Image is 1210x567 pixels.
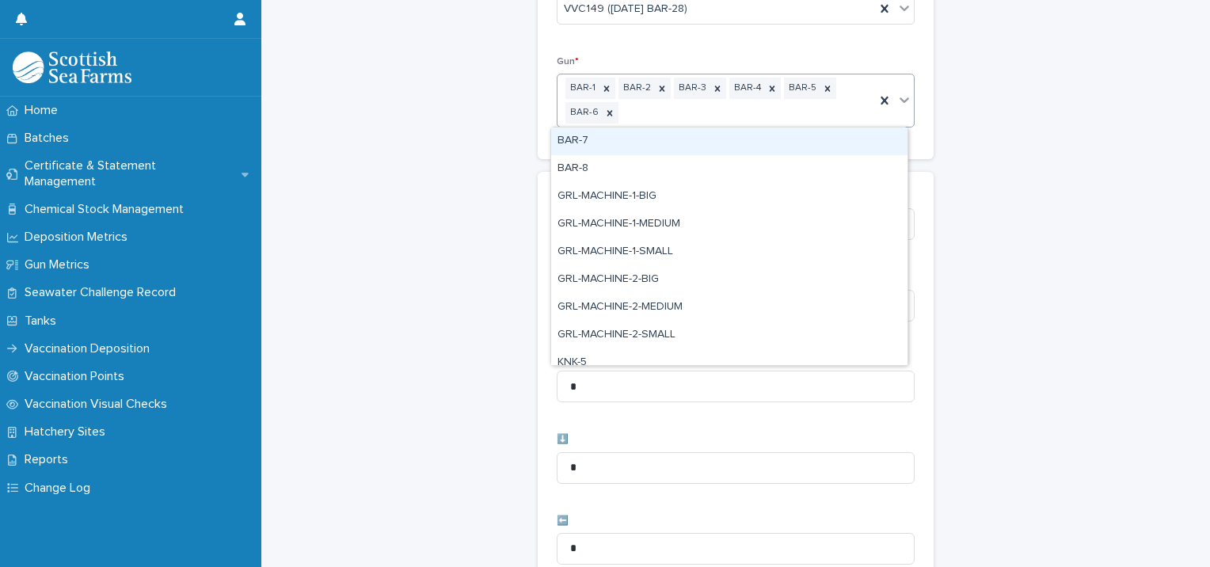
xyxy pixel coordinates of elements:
div: BAR-3 [674,78,709,99]
span: ⬅️ [557,516,569,526]
div: BAR-2 [618,78,653,99]
p: Tanks [18,314,69,329]
p: Change Log [18,481,103,496]
p: Batches [18,131,82,146]
div: GRL-MACHINE-1-BIG [551,183,907,211]
div: GRL-MACHINE-2-BIG [551,266,907,294]
div: BAR-8 [551,155,907,183]
p: Certificate & Statement Management [18,158,242,188]
p: Hatchery Sites [18,424,118,440]
p: Home [18,103,70,118]
span: ⬇️ [557,435,569,444]
p: Seawater Challenge Record [18,285,188,300]
div: GRL-MACHINE-2-MEDIUM [551,294,907,322]
p: Vaccination Deposition [18,341,162,356]
div: GRL-MACHINE-1-SMALL [551,238,907,266]
span: Gun [557,57,579,67]
div: GRL-MACHINE-1-MEDIUM [551,211,907,238]
p: Gun Metrics [18,257,102,272]
div: BAR-4 [729,78,763,99]
div: BAR-5 [784,78,819,99]
div: GRL-MACHINE-2-SMALL [551,322,907,349]
p: Vaccination Points [18,369,137,384]
p: Reports [18,452,81,467]
span: VVC149 ([DATE] BAR-28) [564,1,687,17]
div: BAR-6 [565,102,601,124]
p: Vaccination Visual Checks [18,397,180,412]
p: Deposition Metrics [18,230,140,245]
img: uOABhIYSsOPhGJQdTwEw [13,51,131,83]
div: BAR-7 [551,127,907,155]
div: BAR-1 [565,78,598,99]
div: KNK-5 [551,349,907,377]
p: Chemical Stock Management [18,202,196,217]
